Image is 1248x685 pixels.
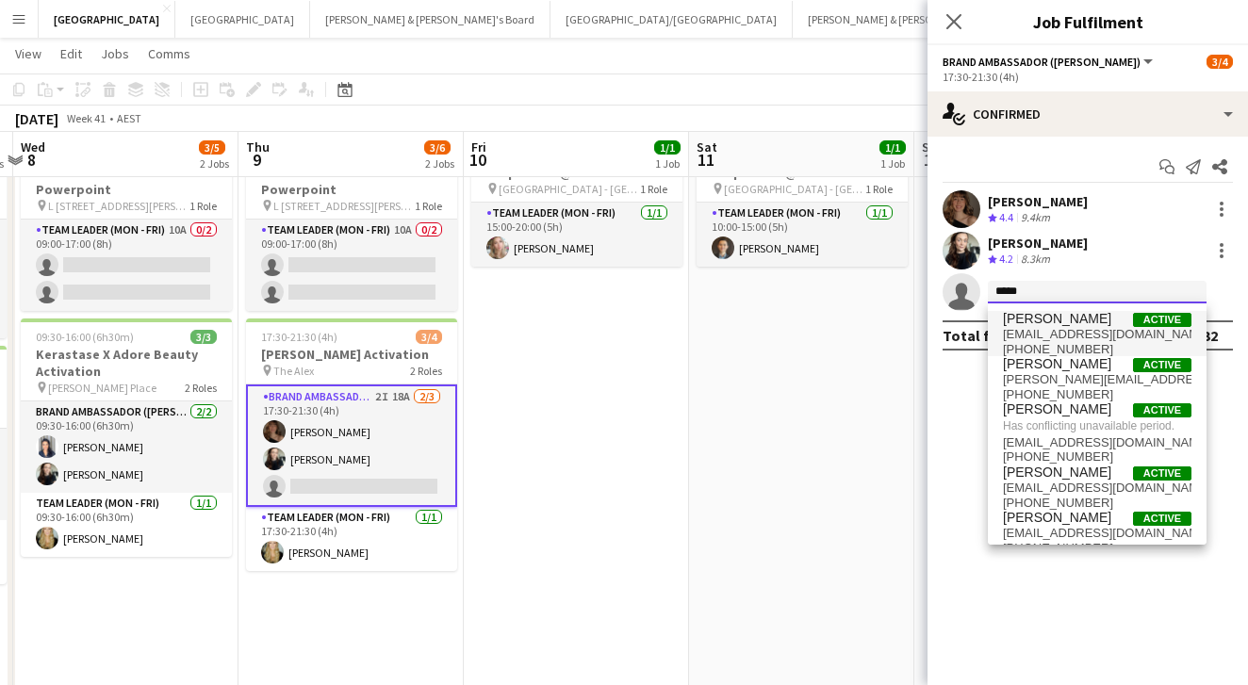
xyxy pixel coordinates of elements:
app-job-card: 10:00-15:00 (5h)1/1Leapmotor @ Costcos [GEOGRAPHIC_DATA] - [GEOGRAPHIC_DATA]1 RoleTeam Leader (Mo... [697,137,908,267]
h3: Cisco Live – SYDNEY Powerpoint [246,164,457,198]
span: L [STREET_ADDRESS][PERSON_NAME] (Veritas Offices) [48,199,189,213]
span: 10 [468,149,486,171]
button: [GEOGRAPHIC_DATA] [175,1,310,38]
div: 8.3km [1017,252,1054,268]
div: Confirmed [928,91,1248,137]
app-card-role: Team Leader (Mon - Fri)1/115:00-20:00 (5h)[PERSON_NAME] [471,203,682,267]
span: Laura Kislat [1003,510,1111,526]
app-card-role: Team Leader (Mon - Fri)1/109:30-16:00 (6h30m)[PERSON_NAME] [21,493,232,557]
h3: Cisco Live – SYDNEY Powerpoint [21,164,232,198]
h3: Kerastase X Adore Beauty Activation [21,346,232,380]
span: +61494304445 [1003,541,1191,556]
span: +61416377167 [1003,496,1191,511]
h3: [PERSON_NAME] Activation [246,346,457,363]
span: 09:30-16:00 (6h30m) [36,330,134,344]
span: Active [1133,466,1191,481]
a: Edit [53,41,90,66]
app-card-role: Team Leader (Mon - Fri)10A0/209:00-17:00 (8h) [21,220,232,311]
span: Comms [148,45,190,62]
div: 1 Job [880,156,905,171]
a: Jobs [93,41,137,66]
app-job-card: 09:00-17:00 (8h)0/2Cisco Live – SYDNEY Powerpoint L [STREET_ADDRESS][PERSON_NAME] (Veritas Office... [246,137,457,311]
h3: Job Fulfilment [928,9,1248,34]
app-card-role: Brand Ambassador ([PERSON_NAME])2I18A2/317:30-21:30 (4h)[PERSON_NAME][PERSON_NAME] [246,384,457,507]
app-job-card: 15:00-20:00 (5h)1/1Leapmotor @ Costcos [GEOGRAPHIC_DATA] - [GEOGRAPHIC_DATA]1 RoleTeam Leader (Mo... [471,137,682,267]
a: View [8,41,49,66]
span: laurafairbairn@outlook.com.au [1003,481,1191,496]
app-card-role: Team Leader (Mon - Fri)1/117:30-21:30 (4h)[PERSON_NAME] [246,507,457,571]
span: [GEOGRAPHIC_DATA] - [GEOGRAPHIC_DATA] [499,182,640,196]
span: tatiana.cabrales@gmail.com [1003,372,1191,387]
span: Thu [246,139,270,155]
button: [PERSON_NAME] & [PERSON_NAME]'s Board [310,1,550,38]
span: laallen90@hotmail.com [1003,327,1191,342]
span: 3/3 [190,330,217,344]
span: Laura Allen [1003,311,1111,327]
span: 4.2 [999,252,1013,266]
span: 4.4 [999,210,1013,224]
span: Laura Cabrales [1003,356,1111,372]
span: 1 Role [640,182,667,196]
span: 8 [18,149,45,171]
app-card-role: Team Leader (Mon - Fri)10A0/209:00-17:00 (8h) [246,220,457,311]
span: Brand Ambassador (Mon - Fri) [943,55,1141,69]
div: 2 Jobs [425,156,454,171]
span: Laura Doran [1003,401,1111,417]
div: AEST [117,111,141,125]
span: 3/6 [424,140,451,155]
app-job-card: 09:00-17:00 (8h)0/2Cisco Live – SYDNEY Powerpoint L [STREET_ADDRESS][PERSON_NAME] (Veritas Office... [21,137,232,311]
span: +610449160632 [1003,387,1191,402]
span: 1/1 [879,140,906,155]
span: +61432105966 [1003,342,1191,357]
span: 3/4 [1207,55,1233,69]
div: [PERSON_NAME] [988,193,1088,210]
span: Active [1133,512,1191,526]
div: 17:30-21:30 (4h) [943,70,1233,84]
span: 2 Roles [185,381,217,395]
span: 11 [694,149,717,171]
div: Total fee [943,326,1007,345]
span: 1 Role [189,199,217,213]
span: The Alex [273,364,314,378]
span: 1 Role [865,182,893,196]
span: Active [1133,403,1191,417]
span: 2 Roles [410,364,442,378]
div: [PERSON_NAME] [988,235,1088,252]
span: Active [1133,358,1191,372]
span: Active [1133,313,1191,327]
span: 1/1 [654,140,681,155]
span: 17:30-21:30 (4h) [261,330,337,344]
button: [GEOGRAPHIC_DATA]/[GEOGRAPHIC_DATA] [550,1,793,38]
button: Brand Ambassador ([PERSON_NAME]) [943,55,1156,69]
span: +61415085578 [1003,449,1191,465]
span: Week 41 [62,111,109,125]
div: 1 Job [655,156,680,171]
span: Has conflicting unavailable period. [1003,417,1191,434]
div: [DATE] [15,109,58,128]
span: 12 [919,149,944,171]
span: Sat [697,139,717,155]
span: L [STREET_ADDRESS][PERSON_NAME] (Veritas Offices) [273,199,415,213]
button: [PERSON_NAME] & [PERSON_NAME]'s Board [793,1,1033,38]
div: 9.4km [1017,210,1054,226]
span: Laura Fairbairn [1003,465,1111,481]
span: 3/4 [416,330,442,344]
span: Jobs [101,45,129,62]
span: laurakislat@gmail.com [1003,526,1191,541]
span: Fri [471,139,486,155]
button: [GEOGRAPHIC_DATA] [39,1,175,38]
span: Edit [60,45,82,62]
span: laurakdoran@gmail.com [1003,435,1191,450]
app-job-card: 09:30-16:00 (6h30m)3/3Kerastase X Adore Beauty Activation [PERSON_NAME] Place2 RolesBrand Ambassa... [21,318,232,557]
span: View [15,45,41,62]
span: Wed [21,139,45,155]
div: 2 Jobs [200,156,229,171]
span: 3/5 [199,140,225,155]
div: 17:30-21:30 (4h)3/4[PERSON_NAME] Activation The Alex2 RolesBrand Ambassador ([PERSON_NAME])2I18A2... [246,318,457,571]
span: 9 [243,149,270,171]
app-card-role: Brand Ambassador ([PERSON_NAME])2/209:30-16:00 (6h30m)[PERSON_NAME][PERSON_NAME] [21,401,232,493]
app-card-role: Team Leader (Mon - Fri)1/110:00-15:00 (5h)[PERSON_NAME] [697,203,908,267]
